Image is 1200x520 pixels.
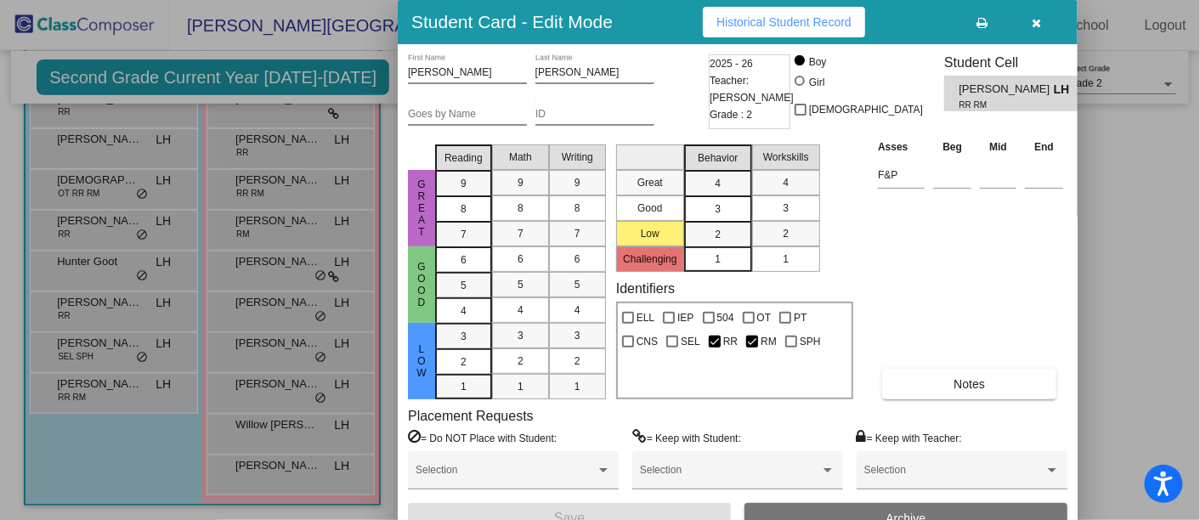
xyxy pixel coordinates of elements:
span: 4 [575,302,580,318]
span: [DEMOGRAPHIC_DATA] [809,99,923,120]
th: End [1021,138,1067,156]
span: 6 [575,252,580,267]
span: 1 [461,379,467,394]
span: CNS [637,331,658,352]
span: Historical Student Record [716,15,852,29]
span: IEP [677,308,693,328]
div: Girl [808,75,825,90]
span: 2 [575,353,580,369]
span: 5 [575,277,580,292]
span: 7 [461,227,467,242]
th: Mid [976,138,1021,156]
label: Placement Requests [408,408,534,424]
span: 1 [518,379,524,394]
span: 5 [461,278,467,293]
span: 9 [518,175,524,190]
span: ELL [637,308,654,328]
span: Behavior [698,150,738,166]
span: 6 [518,252,524,267]
span: 8 [461,201,467,217]
span: 4 [461,303,467,319]
span: 2 [461,354,467,370]
span: OT [757,308,772,328]
label: Identifiers [616,280,675,297]
span: 504 [717,308,734,328]
span: 9 [575,175,580,190]
span: Notes [954,377,985,391]
span: Math [509,150,532,165]
span: 4 [783,175,789,190]
h3: Student Cell [944,54,1092,71]
span: Good [414,261,429,308]
span: 5 [518,277,524,292]
label: = Keep with Student: [632,429,741,446]
span: 2025 - 26 [710,55,753,72]
span: Writing [562,150,593,165]
span: 1 [575,379,580,394]
span: 1 [783,252,789,267]
th: Asses [874,138,929,156]
label: = Do NOT Place with Student: [408,429,557,446]
span: 4 [715,176,721,191]
span: PT [794,308,807,328]
span: RR [723,331,738,352]
span: RM [761,331,777,352]
span: 1 [715,252,721,267]
span: 3 [461,329,467,344]
span: 2 [518,353,524,369]
span: 4 [518,302,524,318]
span: Teacher: [PERSON_NAME] [710,72,794,106]
span: SPH [800,331,821,352]
span: 2 [715,227,721,242]
span: 3 [575,328,580,343]
input: assessment [878,162,925,188]
span: LH [1054,81,1078,99]
span: 9 [461,176,467,191]
button: Historical Student Record [703,7,865,37]
span: [PERSON_NAME] [959,81,1054,99]
span: 8 [518,201,524,216]
span: Great [414,178,429,238]
span: 7 [518,226,524,241]
span: 6 [461,252,467,268]
label: = Keep with Teacher: [857,429,962,446]
span: 2 [783,226,789,241]
span: 7 [575,226,580,241]
span: 8 [575,201,580,216]
span: 3 [783,201,789,216]
button: Notes [882,369,1056,399]
span: Grade : 2 [710,106,752,123]
h3: Student Card - Edit Mode [411,11,613,32]
th: Beg [929,138,976,156]
input: goes by name [408,109,527,121]
span: 3 [715,201,721,217]
span: Workskills [763,150,809,165]
div: Boy [808,54,827,70]
span: Reading [444,150,483,166]
span: 3 [518,328,524,343]
span: RR RM [959,99,1042,111]
span: SEL [681,331,700,352]
span: Low [414,343,429,379]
